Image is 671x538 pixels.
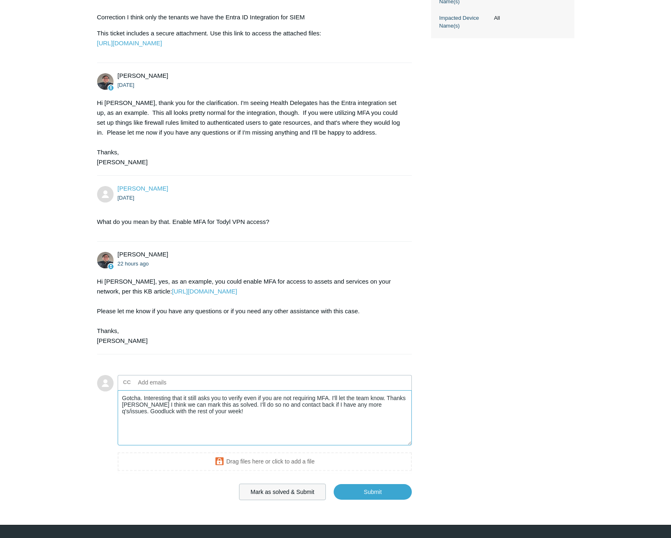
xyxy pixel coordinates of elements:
[97,28,404,48] p: This ticket includes a secure attachment. Use this link to access the attached files:
[118,195,135,201] time: 10/13/2025, 15:26
[118,82,135,88] time: 10/10/2025, 15:48
[118,261,149,267] time: 10/14/2025, 11:38
[118,390,412,446] textarea: Add your reply
[118,185,168,192] span: Andrew Stevens
[118,185,168,192] a: [PERSON_NAME]
[239,484,326,500] button: Mark as solved & Submit
[97,277,404,346] div: Hi [PERSON_NAME], yes, as an example, you could enable MFA for access to assets and services on y...
[97,217,404,227] p: What do you mean by that. Enable MFA for Todyl VPN access?
[97,40,162,47] a: [URL][DOMAIN_NAME]
[439,14,490,30] dt: Impacted Device Name(s)
[97,12,404,22] p: Correction I think only the tenants we have the Entra ID Integration for SIEM
[135,376,223,389] input: Add emails
[97,98,404,167] div: Hi [PERSON_NAME], thank you for the clarification. I'm seeing Health Delegates has the Entra inte...
[172,288,237,295] a: [URL][DOMAIN_NAME]
[490,14,566,22] dd: All
[123,376,131,389] label: CC
[118,72,168,79] span: Matt Robinson
[334,484,412,500] input: Submit
[118,251,168,258] span: Matt Robinson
